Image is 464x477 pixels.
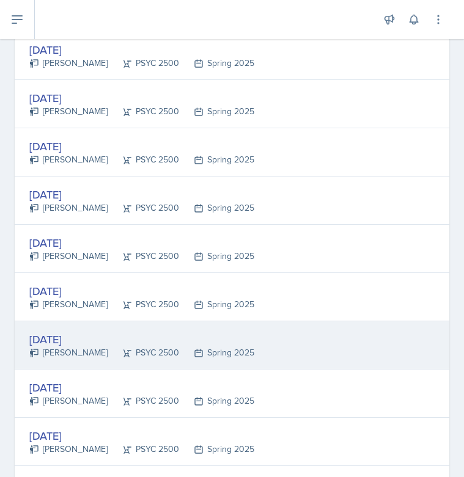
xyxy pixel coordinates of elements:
[29,202,108,214] div: [PERSON_NAME]
[108,443,179,456] div: PSYC 2500
[108,105,179,118] div: PSYC 2500
[29,443,108,456] div: [PERSON_NAME]
[29,186,254,203] div: [DATE]
[29,250,108,263] div: [PERSON_NAME]
[179,105,254,118] div: Spring 2025
[29,90,254,106] div: [DATE]
[29,57,108,70] div: [PERSON_NAME]
[29,346,108,359] div: [PERSON_NAME]
[29,395,108,407] div: [PERSON_NAME]
[29,153,108,166] div: [PERSON_NAME]
[108,57,179,70] div: PSYC 2500
[179,250,254,263] div: Spring 2025
[29,428,254,444] div: [DATE]
[29,298,108,311] div: [PERSON_NAME]
[108,346,179,359] div: PSYC 2500
[179,346,254,359] div: Spring 2025
[29,331,254,348] div: [DATE]
[108,153,179,166] div: PSYC 2500
[108,395,179,407] div: PSYC 2500
[179,395,254,407] div: Spring 2025
[108,202,179,214] div: PSYC 2500
[179,443,254,456] div: Spring 2025
[179,153,254,166] div: Spring 2025
[29,42,254,58] div: [DATE]
[108,298,179,311] div: PSYC 2500
[29,105,108,118] div: [PERSON_NAME]
[179,57,254,70] div: Spring 2025
[29,379,254,396] div: [DATE]
[29,138,254,155] div: [DATE]
[179,298,254,311] div: Spring 2025
[179,202,254,214] div: Spring 2025
[29,235,254,251] div: [DATE]
[108,250,179,263] div: PSYC 2500
[29,283,254,299] div: [DATE]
